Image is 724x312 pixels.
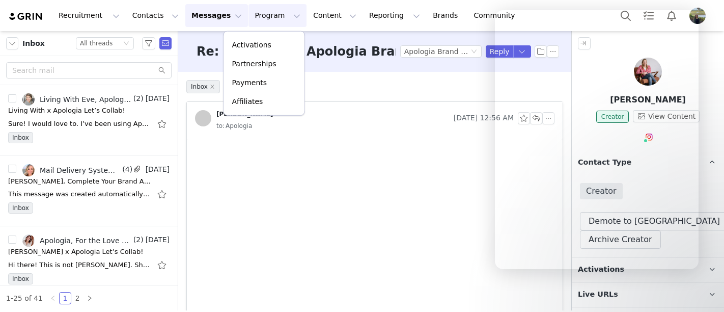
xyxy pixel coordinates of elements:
div: All threads [80,38,113,49]
div: Apologia, For the Love of Homeschooling [40,237,131,245]
button: Messages [185,4,248,27]
p: Activations [232,40,271,50]
li: Next Page [83,292,96,304]
a: Mail Delivery System, [PERSON_NAME] [22,164,120,176]
span: (4) [120,164,132,175]
a: Apologia, For the Love of Homeschooling [22,235,131,247]
li: Previous Page [47,292,59,304]
img: 2bdfd4bd-1cdf-4736-a256-ef8254da48af.jpg [22,164,35,176]
a: Tasks [637,4,660,27]
button: Search [615,4,637,27]
div: Hi there! This is not Christina. She is one of our content creators and you can find her at @root... [8,260,151,270]
div: Mickey, Complete Your Brand Ambassador Proposal [8,176,151,187]
i: icon: search [158,67,165,74]
i: icon: close [210,84,215,89]
a: Brands [427,4,467,27]
p: Payments [232,77,267,88]
a: Community [468,4,526,27]
i: icon: right [87,295,93,301]
div: Christina x Apologia Let’s Collab! [8,247,143,257]
input: Search mail [6,62,172,79]
iframe: To enrich screen reader interactions, please activate Accessibility in Grammarly extension settings [495,10,699,269]
div: Apologia Brand Ambassadors [404,46,469,57]
div: Sure! I would love to. I’ve been using Apologia to teach at the Home Education instructional prog... [8,119,151,129]
a: 2 [72,293,83,304]
button: Reply [486,45,514,58]
span: Inbox [8,132,33,143]
img: grin logo [8,12,44,21]
a: [PERSON_NAME] [195,110,273,126]
span: Live URLs [578,289,618,300]
button: Content [307,4,363,27]
button: Profile [683,8,716,24]
img: 3e42e34d-0829-4d68-a021-841aa9cfb010--s.jpg [22,235,35,247]
span: Inbox [8,273,33,284]
div: [PERSON_NAME] [216,110,273,118]
iframe: To enrich screen reader interactions, please activate Accessibility in Grammarly extension settings [674,277,699,302]
img: 5ad10603-f345-41a1-b331-81f36f3c661b--s.jpg [22,93,35,106]
a: Living With Eve, Apologia, [PERSON_NAME] [22,93,131,106]
p: Partnerships [232,59,276,69]
div: Mail Delivery System, [PERSON_NAME] [40,166,120,174]
div: This message was created automatically by mail delivery software. A message that you sent has not... [8,189,151,199]
button: Reporting [363,4,426,27]
button: Recruitment [52,4,126,27]
span: (2) [131,235,144,245]
div: Living With x Apologia Let’s Collab! [8,106,125,116]
button: Contacts [126,4,185,27]
button: Notifications [660,4,683,27]
p: Affiliates [232,96,263,107]
span: (2) [131,93,144,104]
div: Living With Eve, Apologia, [PERSON_NAME] [40,95,131,103]
i: icon: down [123,40,129,47]
a: 1 [60,293,71,304]
div: [PERSON_NAME] [DATE] 12:56 AMto:Apologia [187,102,563,140]
span: Inbox [186,80,220,93]
span: Send Email [159,37,172,49]
button: Program [248,4,307,27]
img: 593b4443-fad4-4952-9f33-ce2b1f731320.jpg [689,8,706,24]
li: 1-25 of 41 [6,292,43,304]
span: Inbox [22,38,45,49]
span: Activations [578,264,624,275]
span: [DATE] 12:56 AM [454,112,514,124]
i: icon: left [50,295,56,301]
li: 2 [71,292,83,304]
span: Inbox [8,202,33,214]
li: 1 [59,292,71,304]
